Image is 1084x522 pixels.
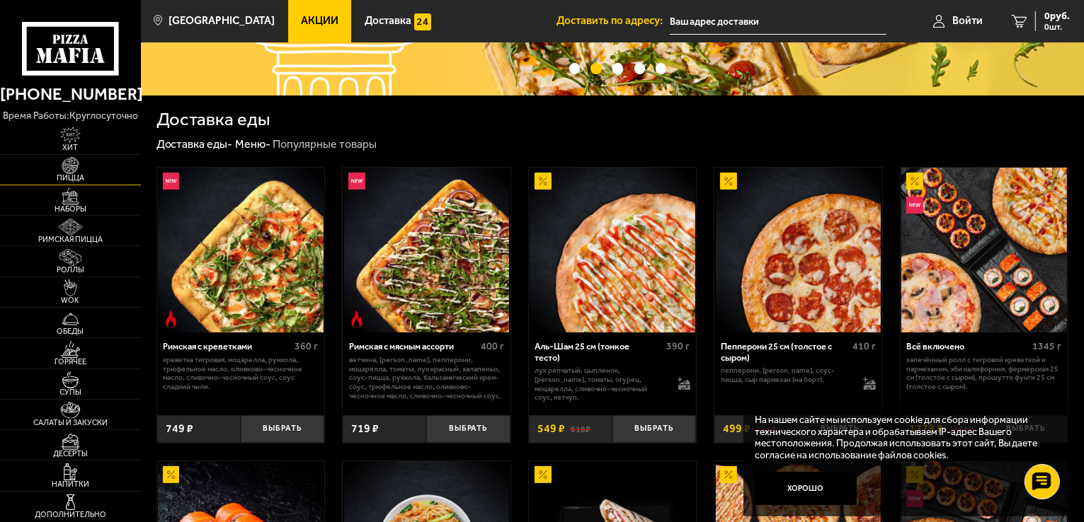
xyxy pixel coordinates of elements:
a: АкционныйПепперони 25 см (толстое с сыром) [714,168,882,333]
img: Новинка [163,173,180,190]
a: Меню- [235,137,270,151]
button: Выбрать [241,415,324,443]
a: НовинкаОстрое блюдоРимская с креветками [157,168,325,333]
img: Всё включено [901,168,1067,333]
span: 499 ₽ [723,423,751,434]
span: 360 г [295,340,318,352]
div: Римская с креветками [163,341,291,352]
span: Акции [301,16,338,26]
img: Пепперони 25 см (толстое с сыром) [716,168,882,333]
input: Ваш адрес доставки [670,8,886,35]
span: 549 ₽ [537,423,565,434]
a: НовинкаОстрое блюдоРимская с мясным ассорти [343,168,510,333]
img: Острое блюдо [348,311,365,327]
img: Римская с мясным ассорти [344,168,510,333]
p: На нашем сайте мы используем cookie для сбора информации технического характера и обрабатываем IP... [755,414,1049,460]
div: Пепперони 25 см (толстое с сыром) [721,341,849,363]
img: Акционный [720,466,737,483]
img: Акционный [906,173,923,190]
div: Римская с мясным ассорти [349,341,477,352]
a: АкционныйАль-Шам 25 см (тонкое тесто) [529,168,697,333]
span: [GEOGRAPHIC_DATA] [169,16,275,26]
span: 410 г [852,340,876,352]
div: Всё включено [906,341,1029,352]
img: Новинка [348,173,365,190]
button: точки переключения [612,63,623,74]
h1: Доставка еды [156,110,270,129]
p: пепперони, [PERSON_NAME], соус-пицца, сыр пармезан (на борт). [721,366,852,385]
span: 749 ₽ [166,423,193,434]
img: Римская с креветками [158,168,324,333]
span: 0 шт. [1044,23,1070,31]
img: Аль-Шам 25 см (тонкое тесто) [530,168,695,333]
img: 15daf4d41897b9f0e9f617042186c801.svg [414,13,431,30]
span: Войти [952,16,983,26]
a: АкционныйНовинкаВсё включено [901,168,1068,333]
p: ветчина, [PERSON_NAME], пепперони, моцарелла, томаты, лук красный, халапеньо, соус-пицца, руккола... [349,356,504,401]
button: точки переключения [656,63,666,74]
button: Выбрать [612,415,696,443]
img: Акционный [535,173,552,190]
button: точки переключения [569,63,580,74]
button: точки переключения [634,63,645,74]
p: Запечённый ролл с тигровой креветкой и пармезаном, Эби Калифорния, Фермерская 25 см (толстое с сы... [906,356,1061,392]
span: 1345 г [1033,340,1062,352]
img: Новинка [906,197,923,214]
img: Акционный [163,466,180,483]
div: Аль-Шам 25 см (тонкое тесто) [535,341,663,363]
s: 618 ₽ [571,423,591,434]
button: точки переключения [591,63,601,74]
a: Доставка еды- [156,137,233,151]
span: 719 ₽ [351,423,379,434]
span: 390 г [667,340,690,352]
img: Акционный [720,173,737,190]
p: лук репчатый, цыпленок, [PERSON_NAME], томаты, огурец, моцарелла, сливочно-чесночный соус, кетчуп. [535,366,666,402]
button: Выбрать [426,415,510,443]
span: 400 г [481,340,504,352]
p: креветка тигровая, моцарелла, руккола, трюфельное масло, оливково-чесночное масло, сливочно-чесно... [163,356,318,392]
span: Доставить по адресу: [557,16,670,26]
button: Хорошо [755,472,857,506]
div: Популярные товары [273,137,377,152]
img: Острое блюдо [163,311,180,327]
span: Доставка [365,16,411,26]
span: 0 руб. [1044,11,1070,21]
img: Акционный [535,466,552,483]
